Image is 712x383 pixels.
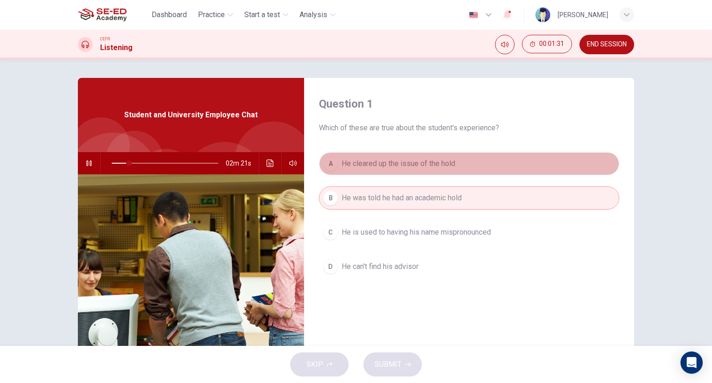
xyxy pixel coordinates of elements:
span: CEFR [100,36,110,42]
span: 02m 21s [226,152,259,174]
button: 00:01:31 [522,35,572,53]
div: Mute [495,35,515,54]
span: Practice [198,9,225,20]
button: AHe cleared up the issue of the hold [319,152,619,175]
button: DHe can't find his advisor [319,255,619,278]
div: [PERSON_NAME] [558,9,608,20]
span: END SESSION [587,41,627,48]
button: CHe is used to having his name mispronounced [319,221,619,244]
a: SE-ED Academy logo [78,6,148,24]
img: en [468,12,479,19]
button: Click to see the audio transcription [263,152,278,174]
div: B [323,191,338,205]
img: Profile picture [535,7,550,22]
button: END SESSION [579,35,634,54]
h1: Listening [100,42,133,53]
div: Hide [522,35,572,54]
button: Start a test [241,6,292,23]
div: C [323,225,338,240]
img: SE-ED Academy logo [78,6,127,24]
span: Analysis [299,9,327,20]
div: D [323,259,338,274]
div: Open Intercom Messenger [680,351,703,374]
div: A [323,156,338,171]
span: He cleared up the issue of the hold [342,158,455,169]
button: Practice [194,6,237,23]
h4: Question 1 [319,96,619,111]
span: Student and University Employee Chat [124,109,258,121]
span: Start a test [244,9,280,20]
button: BHe was told he had an academic hold [319,186,619,210]
span: He can't find his advisor [342,261,419,272]
span: 00:01:31 [539,40,564,48]
span: Which of these are true about the student's experience? [319,122,619,134]
span: He is used to having his name mispronounced [342,227,491,238]
button: Dashboard [148,6,191,23]
button: Analysis [296,6,339,23]
span: Dashboard [152,9,187,20]
span: He was told he had an academic hold [342,192,462,204]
